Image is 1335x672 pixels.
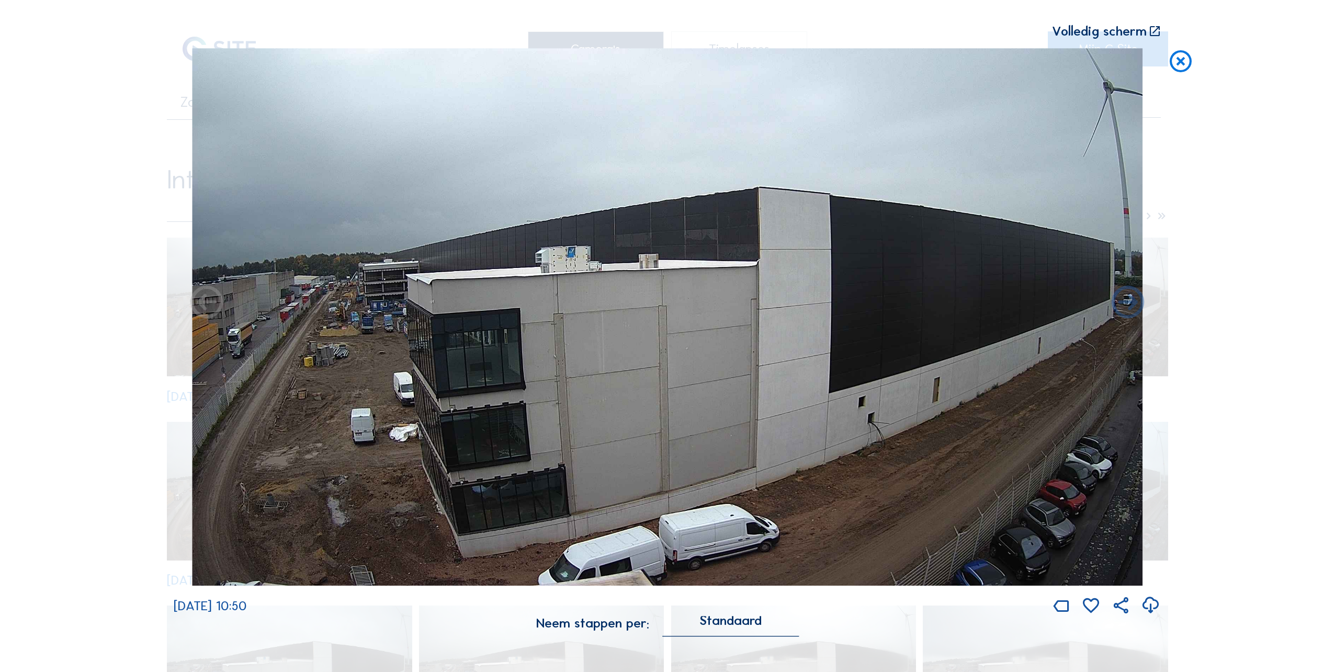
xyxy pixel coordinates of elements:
[1052,25,1147,38] div: Volledig scherm
[663,616,799,635] div: Standaard
[1108,284,1148,323] i: Back
[699,616,762,625] div: Standaard
[174,598,247,614] span: [DATE] 10:50
[193,48,1143,586] img: Image
[536,617,649,630] div: Neem stappen per:
[187,284,227,323] i: Forward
